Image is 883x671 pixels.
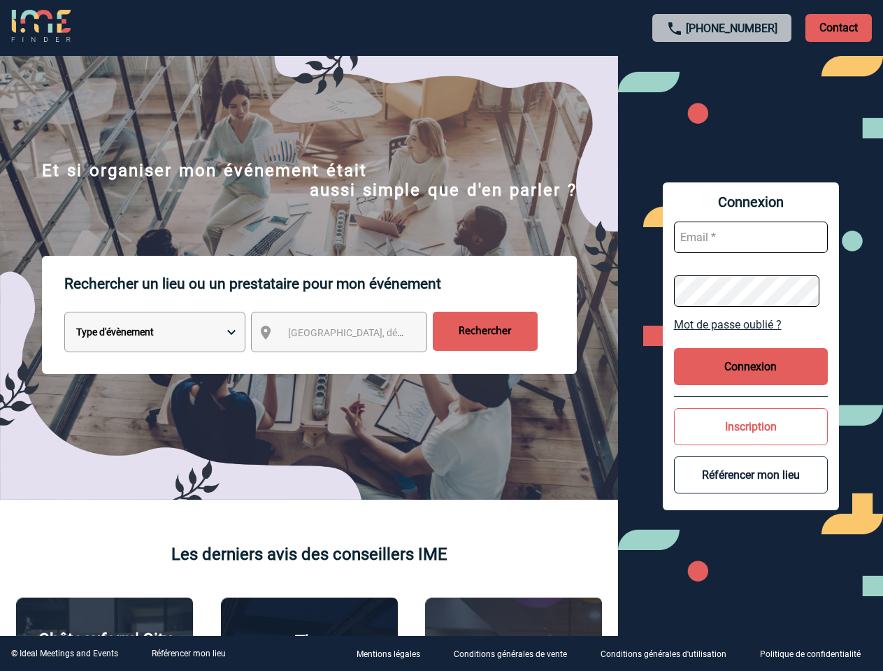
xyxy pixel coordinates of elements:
button: Référencer mon lieu [674,456,828,493]
a: Référencer mon lieu [152,649,226,658]
button: Inscription [674,408,828,445]
span: Connexion [674,194,828,210]
a: Mot de passe oublié ? [674,318,828,331]
a: [PHONE_NUMBER] [686,22,777,35]
img: call-24-px.png [666,20,683,37]
p: Conditions générales de vente [454,650,567,660]
p: Mentions légales [357,650,420,660]
a: Politique de confidentialité [749,647,883,661]
p: Châteauform' City [GEOGRAPHIC_DATA] [24,630,185,669]
p: Agence 2ISD [466,633,561,653]
p: Politique de confidentialité [760,650,861,660]
input: Email * [674,222,828,253]
p: Conditions générales d'utilisation [601,650,726,660]
input: Rechercher [433,312,538,351]
span: [GEOGRAPHIC_DATA], département, région... [288,327,482,338]
p: Rechercher un lieu ou un prestataire pour mon événement [64,256,577,312]
p: The [GEOGRAPHIC_DATA] [229,632,390,671]
button: Connexion [674,348,828,385]
a: Conditions générales d'utilisation [589,647,749,661]
p: Contact [805,14,872,42]
div: © Ideal Meetings and Events [11,649,118,658]
a: Conditions générales de vente [443,647,589,661]
a: Mentions légales [345,647,443,661]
